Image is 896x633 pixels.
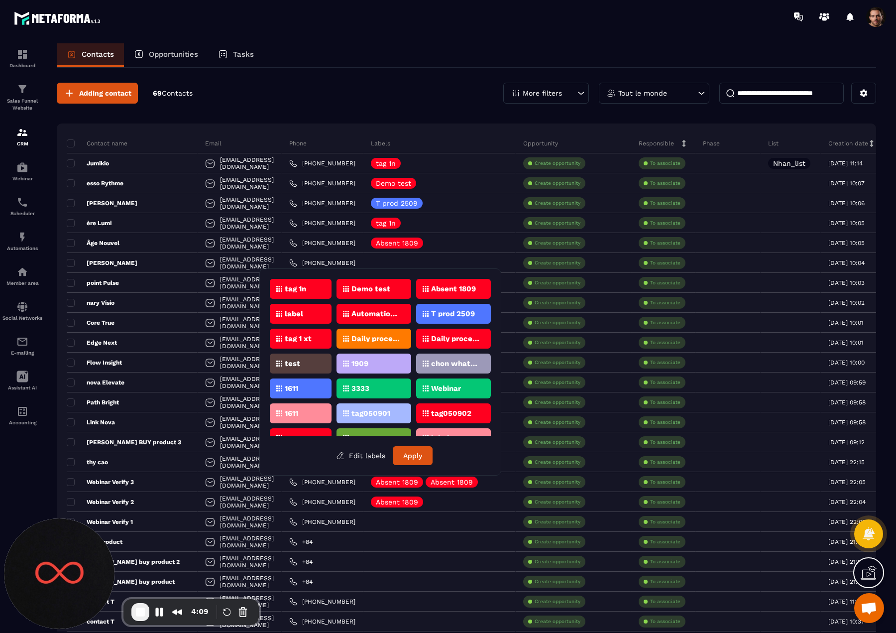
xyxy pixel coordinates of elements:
p: Sales Funnel Website [2,98,42,112]
a: [PHONE_NUMBER] [289,498,355,506]
a: Assistant AI [2,363,42,398]
a: accountantaccountantAccounting [2,398,42,433]
p: Webinar [431,385,461,392]
p: [DATE] 21:34 [828,578,865,585]
p: Absent 1809 [376,479,418,486]
p: [DATE] 22:15 [828,459,865,466]
p: To associate [650,499,680,506]
a: [PHONE_NUMBER] [289,219,355,227]
p: Create opportunity [535,299,580,306]
p: Assistant AI [2,385,42,390]
p: Create opportunity [535,558,580,565]
p: Create opportunity [535,180,580,187]
div: Open chat [854,593,884,623]
p: Core True [67,319,114,327]
a: Opportunities [124,43,208,67]
img: accountant [16,405,28,417]
p: To associate [650,379,680,386]
p: To associate [650,399,680,406]
p: Automation 180901 [351,310,400,317]
p: To associate [650,538,680,545]
a: social-networksocial-networkSocial Networks [2,293,42,328]
p: CRM [2,141,42,146]
a: [PHONE_NUMBER] [289,259,355,267]
p: [PERSON_NAME] buy product [67,578,175,586]
p: Opportunities [149,50,198,59]
p: Create opportunity [535,240,580,247]
p: Tasks [233,50,254,59]
p: Responsible [639,139,674,147]
a: +84 [289,558,313,566]
p: To associate [650,359,680,366]
p: [DATE] 10:01 [828,319,864,326]
img: automations [16,161,28,173]
p: To associate [650,299,680,306]
p: To associate [650,578,680,585]
p: Contacts [82,50,114,59]
a: [PHONE_NUMBER] [289,618,355,626]
button: Adding contact [57,83,138,104]
p: Create opportunity [535,279,580,286]
p: Create opportunity [535,399,580,406]
p: Create opportunity [535,200,580,207]
p: To associate [650,419,680,426]
a: [PHONE_NUMBER] [289,478,355,486]
p: Member area [2,280,42,286]
p: [DATE] 10:04 [828,259,865,266]
p: Labels [371,139,390,147]
p: Create opportunity [535,598,580,605]
p: 3333 [351,385,369,392]
p: To associate [650,240,680,247]
p: 1611 [285,385,298,392]
p: To associate [650,319,680,326]
p: To associate [650,439,680,446]
p: Absent 1809 [431,479,473,486]
p: Create opportunity [535,220,580,227]
p: [DATE] 21:36 [828,558,865,565]
p: tag 1n [376,220,396,227]
p: Creation date [828,139,868,147]
p: Path Bright [67,398,119,406]
p: Webinar Verify 3 [67,478,134,486]
p: [DATE] 09:58 [828,419,866,426]
p: List [768,139,779,147]
p: [PERSON_NAME] [67,259,137,267]
a: [PHONE_NUMBER] [289,239,355,247]
p: To associate [650,558,680,565]
p: thy cao [67,458,108,466]
p: Phone [289,139,307,147]
p: esso Rythme [67,179,123,187]
p: To associate [650,259,680,266]
p: Create opportunity [535,518,580,525]
a: formationformationSales Funnel Website [2,76,42,119]
p: [DATE] 10:07 [828,180,865,187]
p: To associate [650,598,680,605]
p: tag 1n [285,285,306,292]
p: Scheduler [2,211,42,216]
p: [DATE] 22:04 [828,499,866,506]
a: formationformationCRM [2,119,42,154]
p: 69 [153,89,193,98]
p: Email [205,139,222,147]
p: Create opportunity [535,479,580,486]
p: Create opportunity [535,459,580,466]
p: chon whatsapp [431,360,479,367]
p: To associate [650,459,680,466]
a: [PHONE_NUMBER] [289,598,355,606]
p: Absent 1809 [376,499,418,506]
p: Create opportunity [535,259,580,266]
p: Create opportunity [535,578,580,585]
img: formation [16,48,28,60]
p: 1611 [285,410,298,417]
p: Phase [703,139,720,147]
p: To associate [650,279,680,286]
a: emailemailE-mailing [2,328,42,363]
img: formation [16,83,28,95]
button: Apply [393,446,433,465]
p: [DATE] 10:02 [828,299,865,306]
p: Daily process 21/1 [431,335,479,342]
p: [DATE] 09:59 [828,379,866,386]
p: [DATE] 10:37 [828,618,865,625]
img: automations [16,231,28,243]
p: [DATE] 09:12 [828,439,865,446]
